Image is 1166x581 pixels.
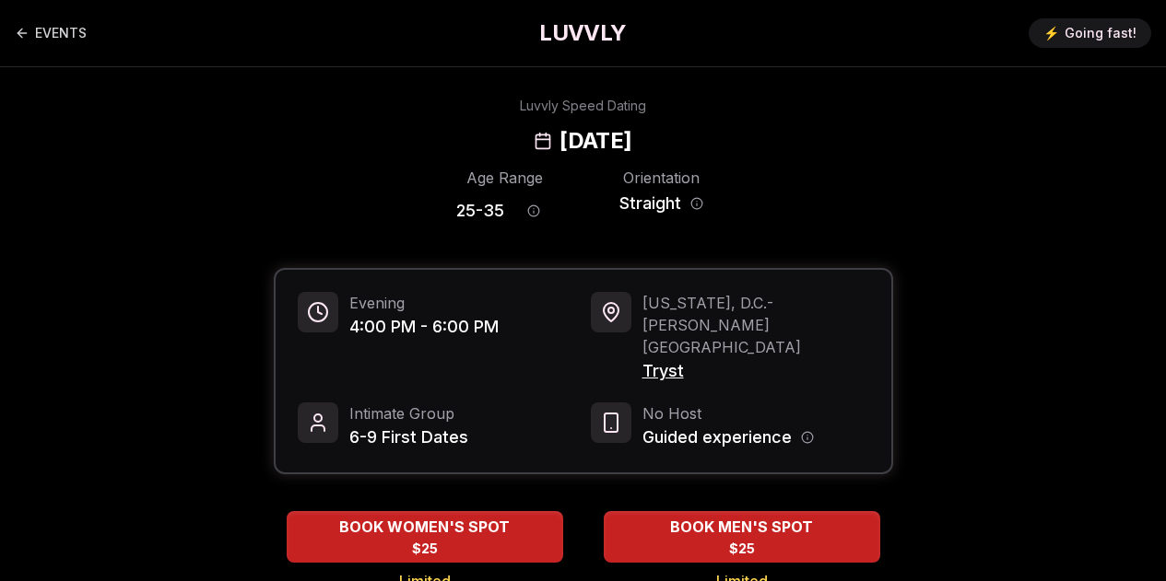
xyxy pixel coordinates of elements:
a: Back to events [15,15,87,52]
a: LUVVLY [539,18,626,48]
span: 4:00 PM - 6:00 PM [349,314,499,340]
h2: [DATE] [559,126,631,156]
button: Host information [801,431,814,444]
span: $25 [729,540,755,558]
span: Going fast! [1065,24,1137,42]
div: Age Range [456,167,554,189]
span: BOOK WOMEN'S SPOT [336,516,513,538]
span: BOOK MEN'S SPOT [666,516,817,538]
span: Intimate Group [349,402,468,424]
span: ⚡️ [1043,24,1059,42]
span: [US_STATE], D.C. - [PERSON_NAME][GEOGRAPHIC_DATA] [642,292,869,358]
span: Evening [349,292,499,314]
div: Orientation [613,167,711,189]
span: 25 - 35 [456,198,504,224]
div: Luvvly Speed Dating [520,97,646,115]
span: 6-9 First Dates [349,424,468,450]
button: BOOK MEN'S SPOT - Limited [604,511,880,563]
span: $25 [412,540,438,558]
span: No Host [642,402,814,424]
button: Age range information [513,191,554,231]
span: Guided experience [642,424,792,450]
button: Orientation information [690,197,703,210]
span: Straight [619,191,681,216]
span: Tryst [642,358,869,384]
button: BOOK WOMEN'S SPOT - Limited [287,511,563,563]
